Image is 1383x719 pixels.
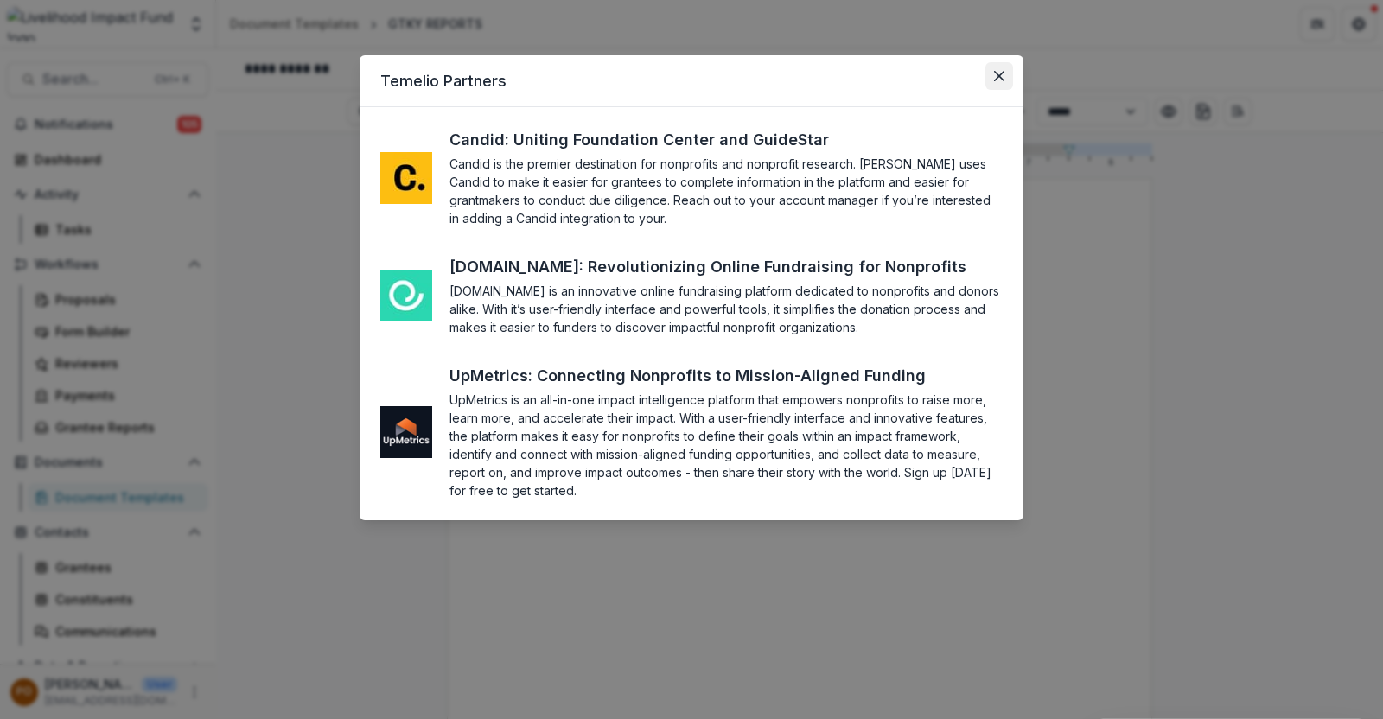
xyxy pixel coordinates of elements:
[449,364,958,387] a: UpMetrics: Connecting Nonprofits to Mission-Aligned Funding
[380,406,432,458] img: me
[449,155,1003,227] section: Candid is the premier destination for nonprofits and nonprofit research. [PERSON_NAME] uses Candi...
[985,62,1013,90] button: Close
[360,55,1023,107] header: Temelio Partners
[449,391,1003,499] section: UpMetrics is an all-in-one impact intelligence platform that empowers nonprofits to raise more, l...
[380,152,432,204] img: me
[449,255,998,278] a: [DOMAIN_NAME]: Revolutionizing Online Fundraising for Nonprofits
[449,282,1003,336] section: [DOMAIN_NAME] is an innovative online fundraising platform dedicated to nonprofits and donors ali...
[380,270,432,321] img: me
[449,128,861,151] a: Candid: Uniting Foundation Center and GuideStar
